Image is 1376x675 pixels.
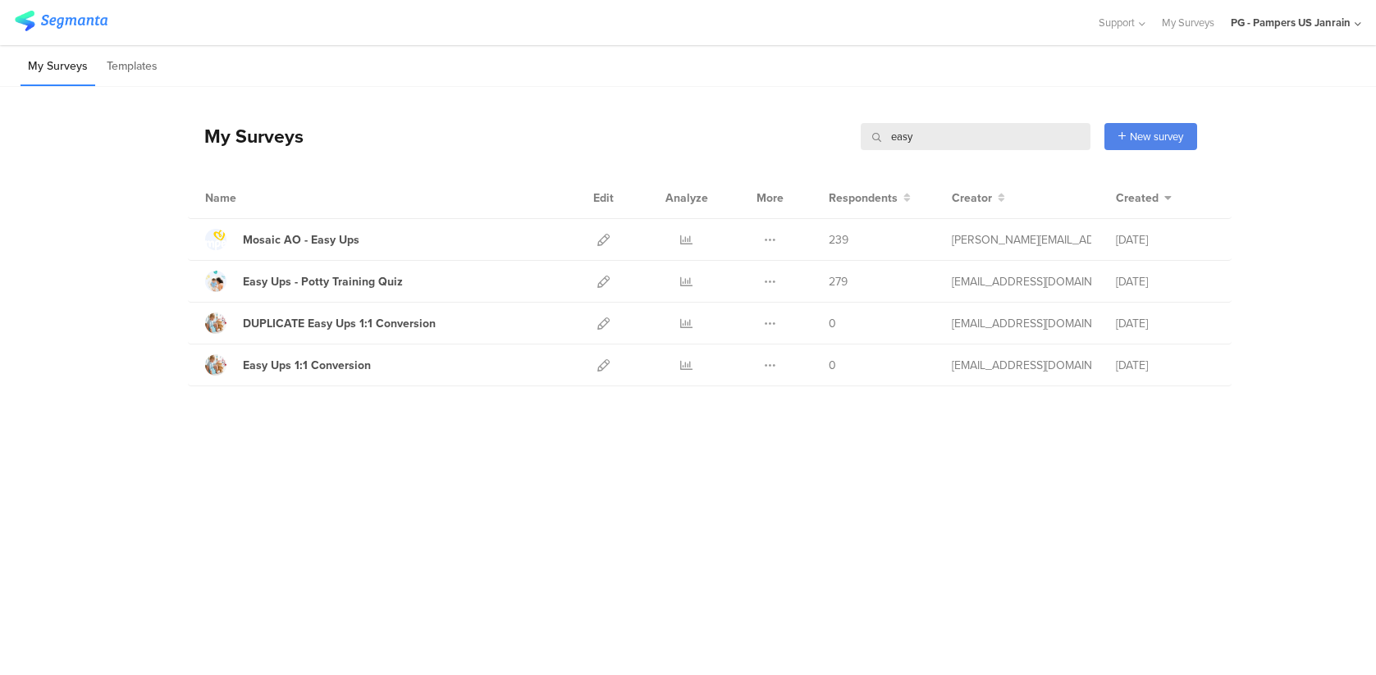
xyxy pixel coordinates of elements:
span: Support [1099,15,1135,30]
div: asaf.m@yellowhead.pro [952,357,1091,374]
button: Created [1116,189,1172,207]
a: Mosaic AO - Easy Ups [205,229,359,250]
span: New survey [1130,129,1183,144]
div: [DATE] [1116,357,1214,374]
span: Created [1116,189,1159,207]
div: Mosaic AO - Easy Ups [243,231,359,249]
span: 0 [829,315,836,332]
img: segmanta logo [15,11,107,31]
div: shai@segmanta.com [952,273,1091,290]
span: 239 [829,231,848,249]
div: Analyze [662,177,711,218]
li: My Surveys [21,48,95,86]
li: Templates [99,48,165,86]
div: [DATE] [1116,231,1214,249]
span: 279 [829,273,848,290]
span: Creator [952,189,992,207]
span: 0 [829,357,836,374]
button: Creator [952,189,1005,207]
div: My Surveys [188,122,304,150]
div: More [752,177,788,218]
div: Edit [586,177,621,218]
span: Respondents [829,189,898,207]
div: DUPLICATE Easy Ups 1:1 Conversion [243,315,436,332]
div: asaf.m@yellowhead.pro [952,315,1091,332]
div: [DATE] [1116,273,1214,290]
a: DUPLICATE Easy Ups 1:1 Conversion [205,312,436,334]
button: Respondents [829,189,911,207]
div: Easy Ups - Potty Training Quiz [243,273,403,290]
a: Easy Ups 1:1 Conversion [205,354,371,376]
input: Survey Name, Creator... [861,123,1090,150]
div: simanski.c@pg.com [952,231,1091,249]
div: [DATE] [1116,315,1214,332]
div: Name [205,189,304,207]
div: PG - Pampers US Janrain [1231,15,1351,30]
a: Easy Ups - Potty Training Quiz [205,271,403,292]
div: Easy Ups 1:1 Conversion [243,357,371,374]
